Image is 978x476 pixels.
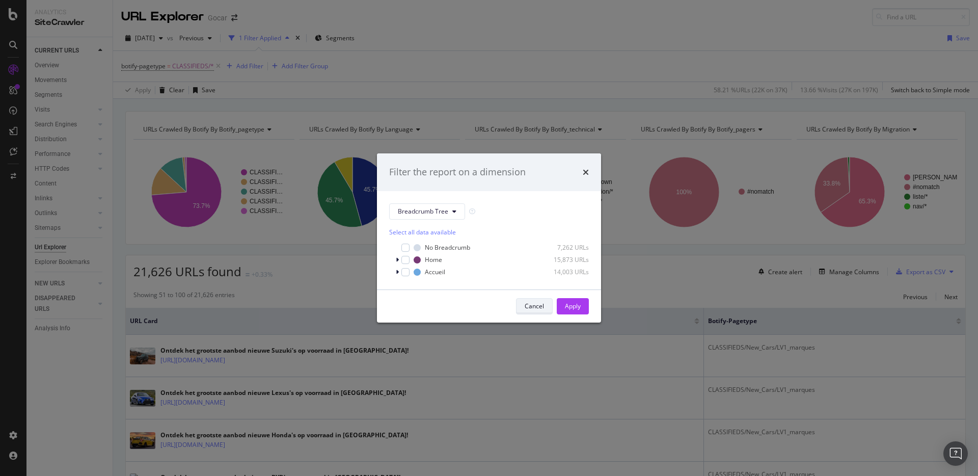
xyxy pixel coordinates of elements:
div: Select all data available [389,228,589,236]
div: 14,003 URLs [539,268,589,276]
div: 7,262 URLs [539,243,589,252]
span: Breadcrumb Tree [398,207,448,216]
div: times [583,166,589,179]
button: Cancel [516,298,553,314]
button: Apply [557,298,589,314]
button: Breadcrumb Tree [389,203,465,220]
div: 15,873 URLs [539,255,589,264]
div: Filter the report on a dimension [389,166,526,179]
div: Accueil [425,268,445,276]
div: Home [425,255,442,264]
div: Open Intercom Messenger [943,441,968,466]
div: No Breadcrumb [425,243,470,252]
div: modal [377,153,601,323]
div: Apply [565,302,581,310]
div: Cancel [525,302,544,310]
